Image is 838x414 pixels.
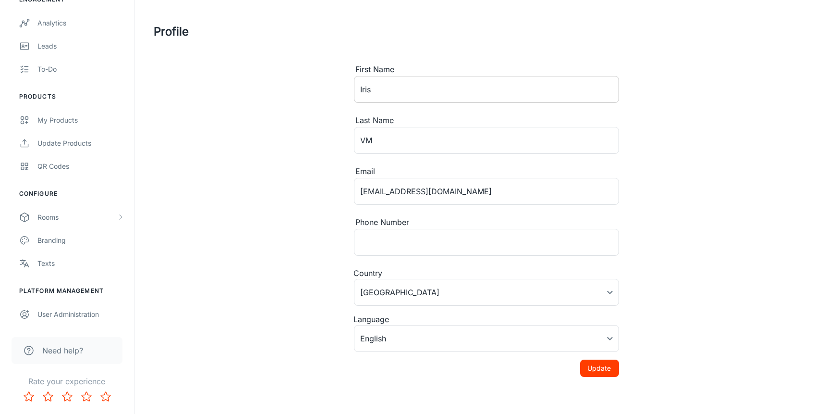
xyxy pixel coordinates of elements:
[37,18,124,28] div: Analytics
[37,64,124,75] div: To-do
[37,41,124,51] div: Leads
[354,114,619,127] div: Last Name
[37,309,124,320] div: User Administration
[37,161,124,172] div: QR Codes
[37,212,117,223] div: Rooms
[77,387,96,406] button: Rate 4 star
[354,63,619,76] div: First Name
[580,360,619,377] button: Update
[354,325,619,352] div: English
[354,279,619,306] div: [GEOGRAPHIC_DATA]
[354,267,619,279] div: Country
[38,387,58,406] button: Rate 2 star
[37,115,124,125] div: My Products
[58,387,77,406] button: Rate 3 star
[154,23,189,40] h1: Profile
[37,235,124,246] div: Branding
[354,165,619,178] div: Email
[37,258,124,269] div: Texts
[42,345,83,356] span: Need help?
[8,376,126,387] p: Rate your experience
[37,138,124,149] div: Update Products
[354,314,619,325] div: Language
[96,387,115,406] button: Rate 5 star
[354,216,619,229] div: Phone Number
[19,387,38,406] button: Rate 1 star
